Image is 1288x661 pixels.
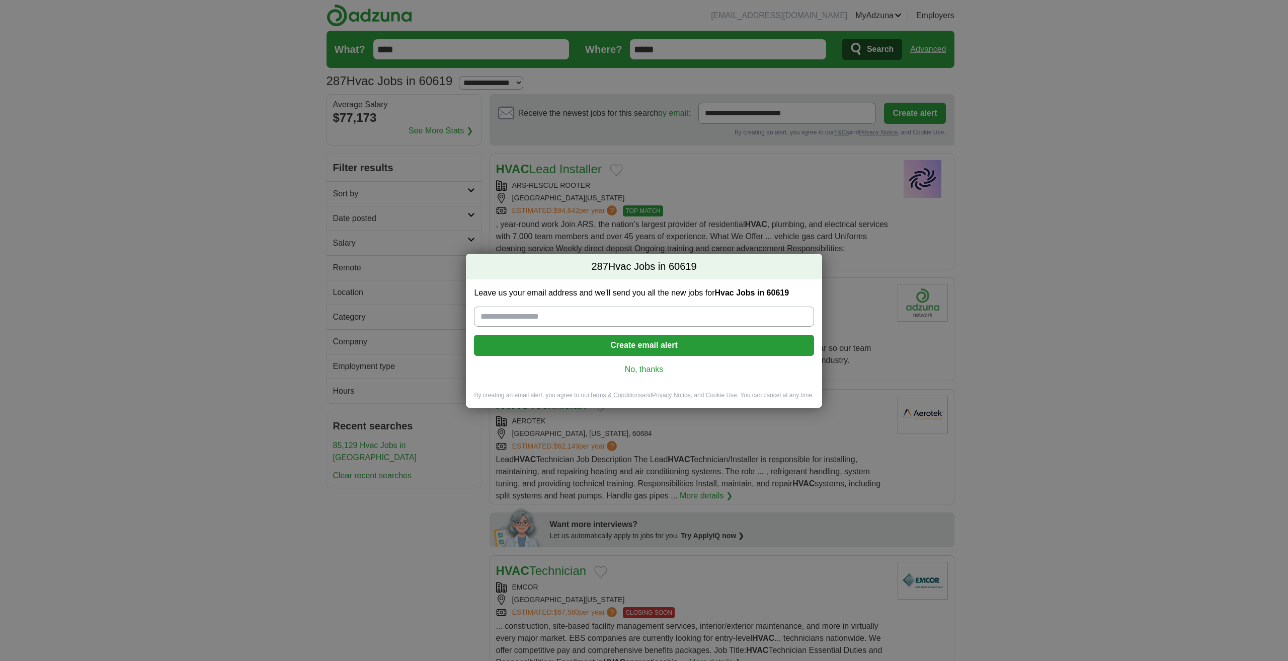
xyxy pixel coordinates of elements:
[466,254,822,280] h2: Hvac Jobs in 60619
[652,392,691,399] a: Privacy Notice
[714,288,789,297] strong: Hvac Jobs in 60619
[590,392,642,399] a: Terms & Conditions
[474,287,814,299] label: Leave us your email address and we'll send you all the new jobs for
[591,260,608,274] span: 287
[466,391,822,408] div: By creating an email alert, you agree to our and , and Cookie Use. You can cancel at any time.
[474,335,814,356] button: Create email alert
[482,364,806,375] a: No, thanks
